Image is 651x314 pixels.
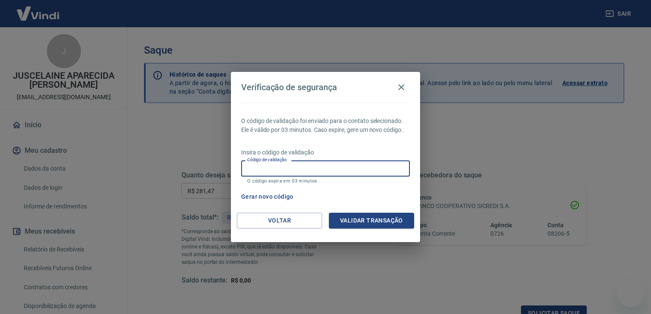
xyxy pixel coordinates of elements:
button: Voltar [237,213,322,228]
p: Insira o código de validação [241,148,410,157]
button: Validar transação [329,213,414,228]
button: Gerar novo código [238,189,297,205]
p: O código expira em 03 minutos. [247,178,404,184]
iframe: Botão para abrir a janela de mensagens [617,280,644,307]
h4: Verificação de segurança [241,82,337,92]
p: O código de validação foi enviado para o contato selecionado. Ele é válido por 03 minutos. Caso e... [241,117,410,134]
label: Código de validação [247,157,287,163]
